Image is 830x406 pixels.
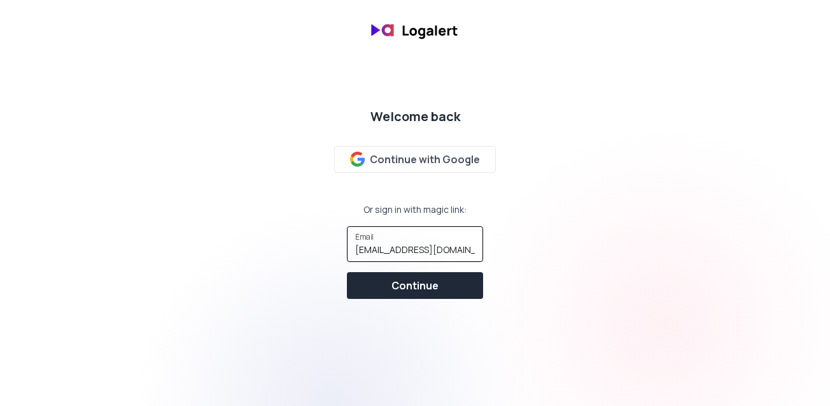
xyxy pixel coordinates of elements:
input: Email [355,243,475,256]
div: Continue with Google [350,152,481,167]
img: banner logo [364,15,466,45]
div: Or sign in with magic link: [363,203,467,216]
div: Continue [391,278,439,293]
div: Welcome back [370,108,460,126]
button: Continue [347,272,483,299]
button: Continue with Google [334,146,496,173]
label: Email [355,231,378,242]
